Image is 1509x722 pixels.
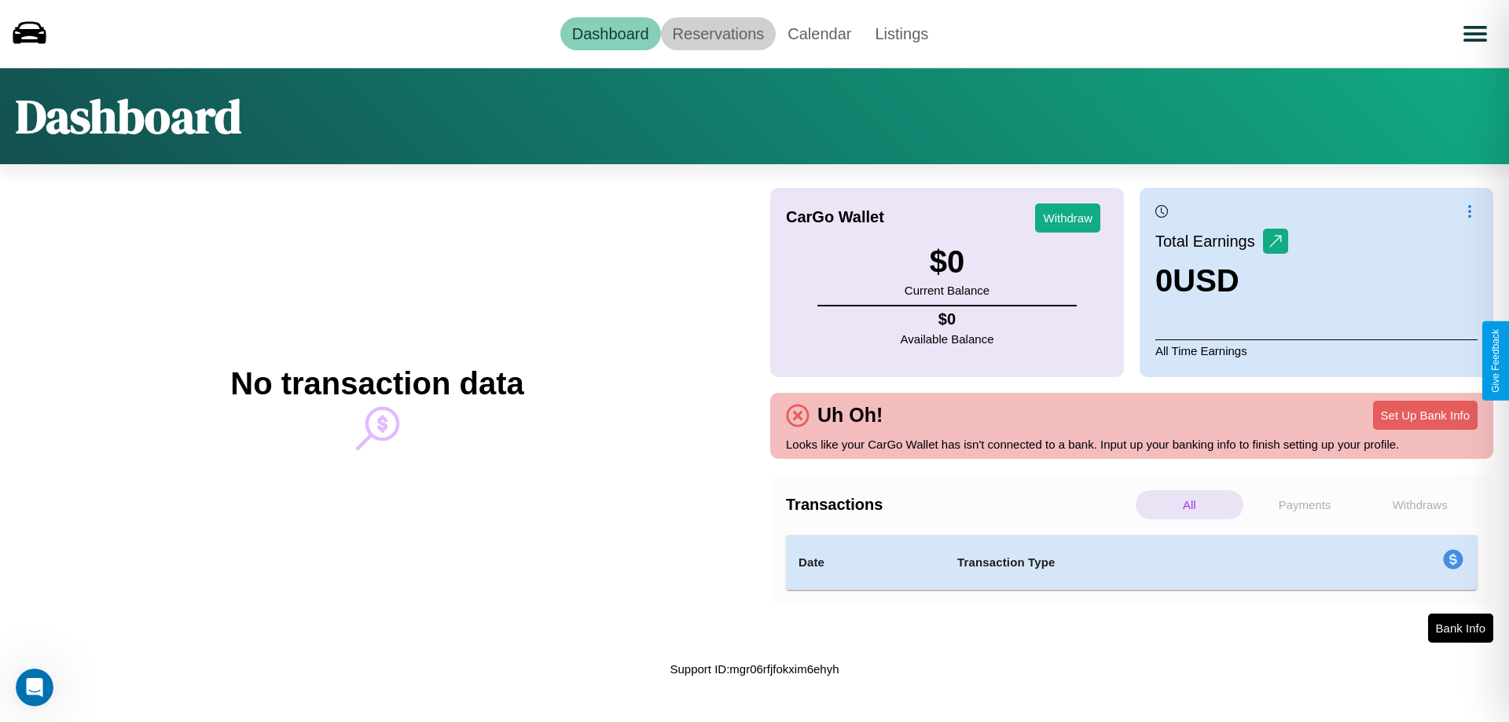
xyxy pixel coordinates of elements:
h3: $ 0 [905,244,989,280]
h3: 0 USD [1155,263,1288,299]
p: All Time Earnings [1155,339,1478,361]
a: Dashboard [560,17,661,50]
h4: Transaction Type [957,553,1314,572]
a: Listings [863,17,940,50]
button: Set Up Bank Info [1373,401,1478,430]
h4: Transactions [786,496,1132,514]
h1: Dashboard [16,84,241,148]
h2: No transaction data [230,366,523,401]
button: Withdraw [1035,203,1100,233]
p: All [1136,490,1243,519]
h4: CarGo Wallet [786,208,884,226]
button: Open menu [1453,12,1497,56]
p: Support ID: mgr06rfjfokxim6ehyh [670,658,839,680]
p: Current Balance [905,280,989,301]
button: Bank Info [1428,614,1493,643]
div: Give Feedback [1490,329,1501,393]
a: Reservations [661,17,777,50]
p: Payments [1251,490,1359,519]
p: Total Earnings [1155,227,1263,255]
h4: $ 0 [901,310,994,328]
p: Available Balance [901,328,994,350]
iframe: Intercom live chat [16,669,53,706]
table: simple table [786,535,1478,590]
h4: Uh Oh! [810,404,890,427]
p: Withdraws [1366,490,1474,519]
a: Calendar [776,17,863,50]
h4: Date [799,553,932,572]
p: Looks like your CarGo Wallet has isn't connected to a bank. Input up your banking info to finish ... [786,434,1478,455]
